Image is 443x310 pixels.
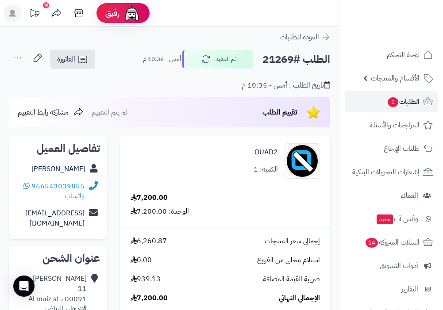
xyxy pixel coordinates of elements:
[131,255,152,265] span: 0.00
[345,91,438,112] a: الطلبات1
[13,276,35,297] div: Open Intercom Messenger
[370,119,420,131] span: المراجعات والأسئلة
[18,107,69,118] span: مشاركة رابط التقييم
[387,96,420,108] span: الطلبات
[16,253,100,264] h2: عنوان الشحن
[263,274,320,284] span: ضريبة القيمة المضافة
[285,143,320,179] img: no_image-90x90.png
[365,236,420,249] span: السلات المتروكة
[345,44,438,65] a: لوحة التحكم
[384,142,420,155] span: طلبات الإرجاع
[31,164,85,174] a: [PERSON_NAME]
[23,181,85,202] a: واتساب
[242,80,330,91] div: تاريخ الطلب : أمس - 10:35 م
[345,208,438,230] a: وآتس آبجديد
[366,238,378,248] span: 14
[43,2,49,8] div: 10
[257,255,320,265] span: استلام محلي من الفروع
[254,165,278,175] div: الكمية: 1
[57,54,75,65] span: الفاتورة
[23,4,46,24] a: تحديثات المنصة
[345,185,438,206] a: العملاء
[401,283,418,295] span: التقارير
[388,97,398,107] span: 1
[18,107,84,118] a: مشاركة رابط التقييم
[345,138,438,159] a: طلبات الإرجاع
[105,8,119,19] span: رفيق
[387,49,420,61] span: لوحة التحكم
[182,50,253,69] button: تم التنفيذ
[92,107,127,118] span: لم يتم التقييم
[345,279,438,300] a: التقارير
[352,166,420,178] span: إشعارات التحويلات البنكية
[401,189,418,202] span: العملاء
[131,236,167,246] span: 6,260.87
[345,255,438,276] a: أدوات التسويق
[380,260,418,272] span: أدوات التسويق
[371,72,420,84] span: الأقسام والمنتجات
[50,50,95,69] a: الفاتورة
[279,293,320,303] span: الإجمالي النهائي
[123,4,141,22] img: ai-face.png
[262,107,297,118] span: تقييم الطلب
[131,293,168,303] span: 7,200.00
[131,207,189,217] div: الوحدة: 7,200.00
[131,193,168,203] div: 7,200.00
[16,143,100,154] h2: تفاصيل العميل
[31,181,85,191] a: 966543039855
[25,208,85,229] a: [EMAIL_ADDRESS][DOMAIN_NAME]
[345,115,438,136] a: المراجعات والأسئلة
[345,232,438,253] a: السلات المتروكة14
[376,213,418,225] span: وآتس آب
[345,161,438,183] a: إشعارات التحويلات البنكية
[280,32,319,42] span: العودة للطلبات
[254,147,278,157] a: QUAD2
[265,236,320,246] span: إجمالي سعر المنتجات
[262,50,330,69] h2: الطلب #21269
[280,32,330,42] a: العودة للطلبات
[143,55,181,64] small: أمس - 10:36 م
[383,23,435,42] img: logo-2.png
[377,214,393,224] span: جديد
[131,274,161,284] span: 939.13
